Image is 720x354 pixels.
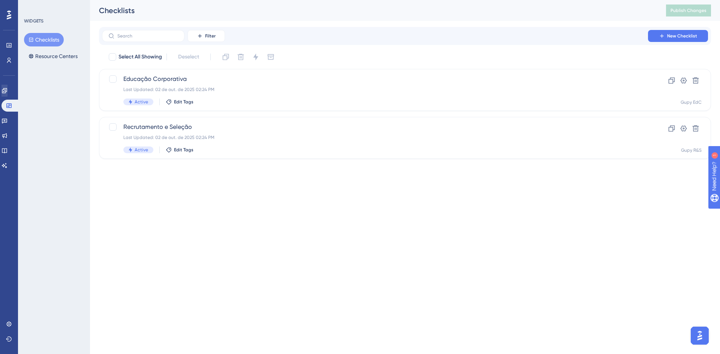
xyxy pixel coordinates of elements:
[174,147,193,153] span: Edit Tags
[178,52,199,61] span: Deselect
[681,99,702,105] div: Gupy EdC
[24,33,64,46] button: Checklists
[24,18,43,24] div: WIDGETS
[166,147,193,153] button: Edit Tags
[166,99,193,105] button: Edit Tags
[135,99,148,105] span: Active
[117,33,178,39] input: Search
[667,33,697,39] span: New Checklist
[123,134,627,140] div: Last Updated: 02 de out. de 2025 02:24 PM
[118,52,162,61] span: Select All Showing
[681,147,702,153] div: Gupy R&S
[123,75,627,84] span: Educação Corporativa
[205,33,216,39] span: Filter
[99,5,647,16] div: Checklists
[187,30,225,42] button: Filter
[123,122,627,131] span: Recrutamento e Seleção
[18,2,47,11] span: Need Help?
[648,30,708,42] button: New Checklist
[52,4,54,10] div: 1
[688,324,711,347] iframe: UserGuiding AI Assistant Launcher
[670,7,706,13] span: Publish Changes
[666,4,711,16] button: Publish Changes
[123,87,627,93] div: Last Updated: 02 de out. de 2025 02:24 PM
[24,49,82,63] button: Resource Centers
[135,147,148,153] span: Active
[171,50,206,64] button: Deselect
[174,99,193,105] span: Edit Tags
